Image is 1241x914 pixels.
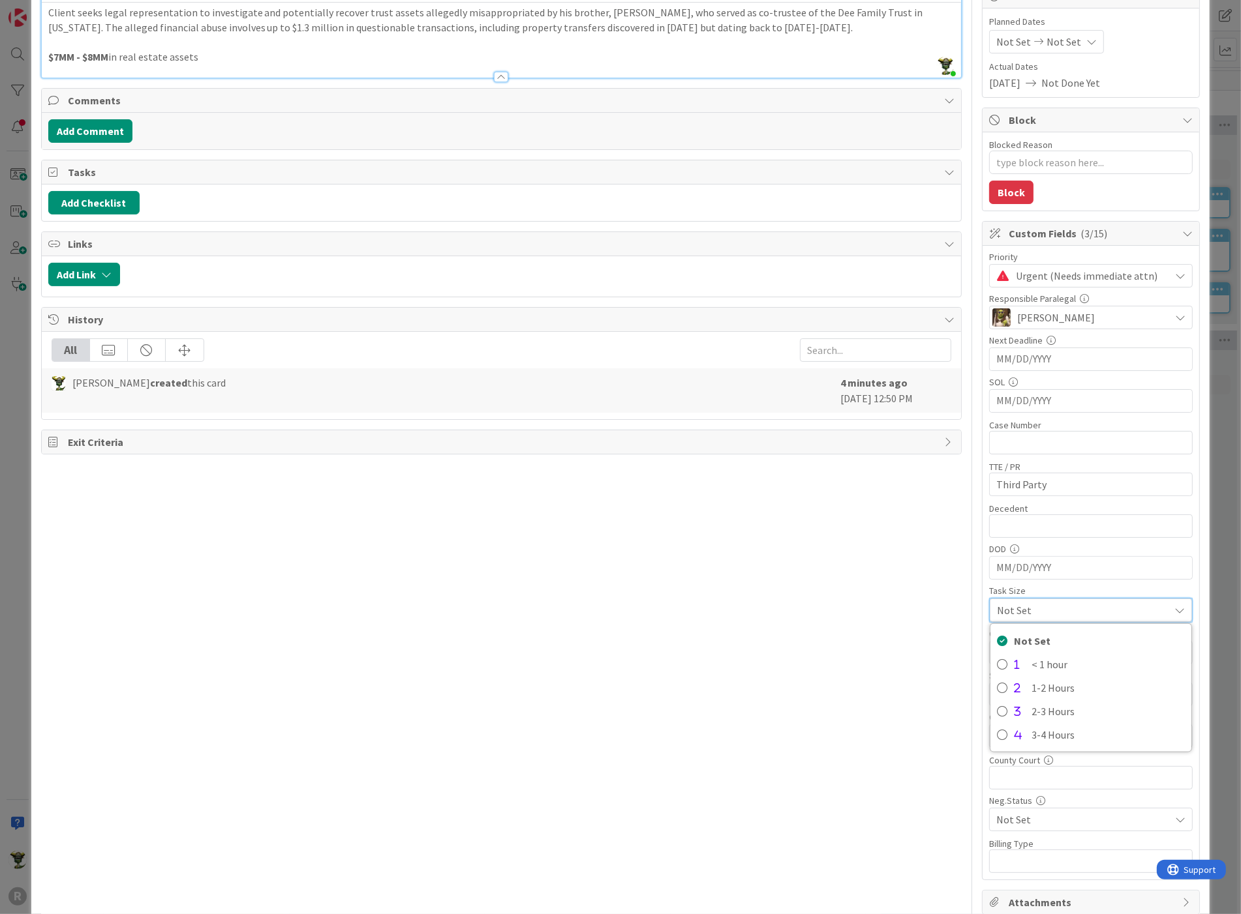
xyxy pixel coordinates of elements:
span: Links [68,236,938,252]
span: [PERSON_NAME] this card [72,375,226,391]
div: DOD [989,544,1193,553]
a: Not Set [990,629,1191,653]
div: Priority [989,252,1193,261]
span: Not Done Yet [1041,75,1100,91]
input: Search... [800,338,951,362]
span: Actual Dates [989,60,1193,74]
button: Add Link [48,263,120,286]
label: TTE / PR [989,461,1020,473]
div: Next Deadline [989,336,1193,345]
span: Not Set [1014,631,1185,651]
p: Client seeks legal representation to investigate and potentially recover trust assets allegedly m... [48,5,955,35]
button: Block [989,181,1034,204]
div: Responsible Paralegal [989,294,1193,303]
span: 1-2 Hours [1032,678,1185,698]
a: < 1 hour [990,653,1191,676]
span: Not Set [996,34,1031,50]
label: County Court [989,754,1040,766]
label: Billing Type [989,838,1034,849]
span: Not Set [1047,34,1081,50]
img: NC [52,376,66,391]
span: Exit Criteria [68,434,938,450]
b: created [150,376,187,389]
b: 4 minutes ago [840,376,908,389]
p: in real estate assets [48,50,955,65]
label: Blocked Reason [989,139,1052,151]
div: Clio [989,629,1193,638]
img: jZg0EwA0np9Gq80Trytt88zaufK6fxCf.jpg [936,57,955,75]
span: [DATE] [989,75,1020,91]
span: Planned Dates [989,15,1193,29]
span: Comments [68,93,938,108]
div: SOL [989,377,1193,387]
div: [DATE] 12:50 PM [840,375,951,406]
button: Add Comment [48,119,132,143]
span: Urgent (Needs immediate attn) [1016,267,1163,285]
label: Decedent [989,503,1028,514]
input: MM/DD/YYYY [996,557,1186,579]
span: 3-4 Hours [1032,725,1185,744]
div: Neg.Status [989,796,1193,805]
span: Not Set [997,601,1163,619]
div: Task Size [989,586,1193,595]
div: Scope of Rep: [989,671,1193,680]
span: Tasks [68,164,938,180]
a: 3-4 Hours [990,723,1191,746]
span: < 1 hour [1032,655,1185,674]
span: Block [1009,112,1176,128]
div: All [52,339,90,361]
span: Support [27,2,59,18]
span: Not Set [996,810,1163,829]
img: DG [992,308,1011,327]
label: Case Number [989,419,1041,431]
span: History [68,312,938,327]
span: Custom Fields [1009,226,1176,241]
input: MM/DD/YYYY [996,390,1186,412]
span: ( 3/15 ) [1080,227,1107,240]
strong: $7MM - $8MM [48,50,108,63]
a: 1-2 Hours [990,676,1191,700]
button: Add Checklist [48,191,140,214]
span: Attachments [1009,894,1176,910]
div: Client Type [989,713,1193,722]
input: MM/DD/YYYY [996,348,1186,370]
span: 2-3 Hours [1032,701,1185,721]
span: [PERSON_NAME] [1017,310,1095,325]
a: 2-3 Hours [990,700,1191,723]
